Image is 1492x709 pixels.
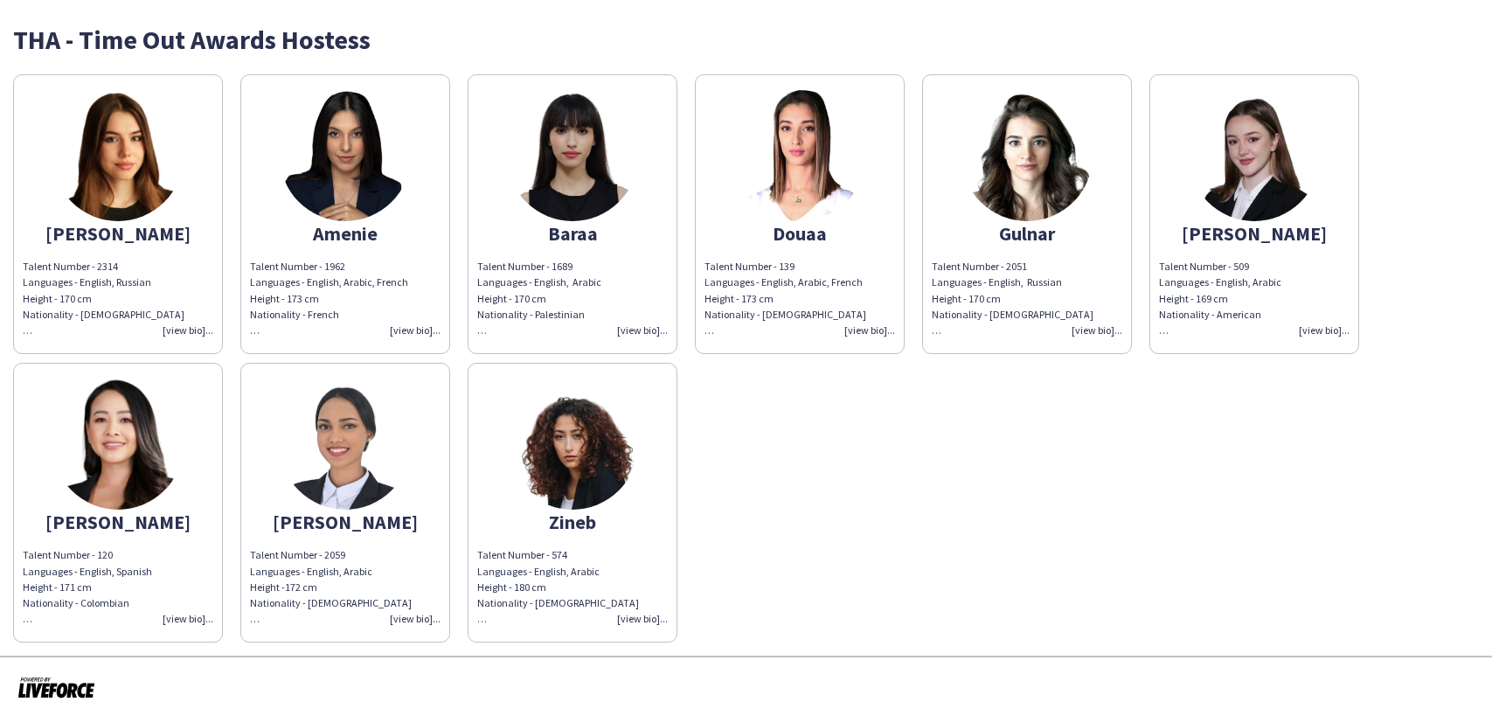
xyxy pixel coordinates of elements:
div: Baraa [477,226,668,241]
span: Languages - English, Arabic, French [250,275,408,288]
div: Zineb [477,514,668,530]
img: thumb-95b5ec7d-5d59-4196-89a7-7e45a4b8aeb0.png [52,379,184,510]
span: Languages - English, Russian Height - 170 cm Nationality - [DEMOGRAPHIC_DATA] [23,275,184,337]
span: Height - 170 cm [477,292,546,305]
img: Powered by Liveforce [17,675,95,699]
div: Languages - English, Arabic, French Height - 173 cm Nationality - [DEMOGRAPHIC_DATA] [704,259,895,338]
div: [PERSON_NAME] [250,514,441,530]
span: Talent Number - 574 [477,548,567,561]
span: Languages - English, Russian [932,275,1062,288]
span: Talent Number - 139 [704,260,795,273]
span: Talent Number - 2051 [932,260,1027,273]
div: Gulnar [932,226,1122,241]
img: thumb-1cb8dc69-e5d0-42a4-aa5a-12e5c1afdf1f.png [734,90,865,221]
img: thumb-c678a2b9-936a-4c2b-945c-f67c475878ed.png [280,90,411,221]
img: thumb-c1daa408-3f4e-4daf-973d-e9d8305fab80.png [961,90,1093,221]
div: Douaa [704,226,895,241]
span: Talent Number - 2314 [23,260,118,273]
span: Talent Number - 120 Languages - English, Spanish Height - 171 cm Nationality - Colombian [23,548,152,625]
img: thumb-6635f156c0799.jpeg [1189,90,1320,221]
span: Height - 170 cm [932,292,1001,305]
div: THA - Time Out Awards Hostess [13,26,1479,52]
span: Talent Number - 1689 [477,260,573,273]
span: Talent Number - 509 Languages - English, Arabic Height - 169 cm Nationality - American [1159,260,1281,337]
span: Languages - English, Arabic Height - 180 cm Nationality - [DEMOGRAPHIC_DATA] [477,565,639,626]
span: Talent Number - 1962 [250,260,345,273]
img: thumb-fcc51b00-c477-4200-9b4b-78f975b544c8.png [507,379,638,510]
img: thumb-0056c755-593a-4839-9add-665399784f4a.png [507,90,638,221]
div: Amenie [250,226,441,241]
span: Nationality - [DEMOGRAPHIC_DATA] [932,308,1093,321]
span: Height - 173 cm [250,292,319,305]
span: Talent Number - 2059 Languages - English, Arabic Height -172 cm Nationality - [DEMOGRAPHIC_DATA] [250,548,412,609]
span: Nationality - Palestinian [477,308,585,321]
img: thumb-a2565295-c1c8-4d11-a47d-9f679297f80f.png [280,379,411,510]
div: [PERSON_NAME] [1159,226,1350,241]
img: thumb-b083d176-5831-489b-b25d-683b51895855.png [52,90,184,221]
div: [PERSON_NAME] [23,514,213,530]
span: Languages - English, Arabic [477,275,601,288]
span: Nationality - French [250,308,339,321]
div: [PERSON_NAME] [23,226,213,241]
